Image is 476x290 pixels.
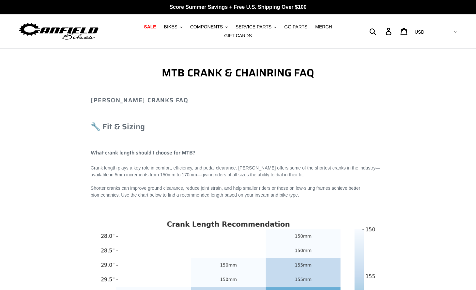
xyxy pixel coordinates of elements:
[187,23,231,31] button: COMPONENTS
[190,24,223,30] span: COMPONENTS
[91,122,385,132] h3: 🔧 Fit & Sizing
[373,24,390,39] input: Search
[224,33,252,39] span: GIFT CARDS
[236,24,271,30] span: SERVICE PARTS
[221,31,255,40] a: GIFT CARDS
[161,23,186,31] button: BIKES
[91,185,385,199] p: Shorter cranks can improve ground clearance, reduce joint strain, and help smaller riders or thos...
[91,165,385,178] p: Crank length plays a key role in comfort, efficiency, and pedal clearance. [PERSON_NAME] offers s...
[164,24,177,30] span: BIKES
[312,23,335,31] a: MERCH
[232,23,280,31] button: SERVICE PARTS
[144,24,156,30] span: SALE
[284,24,307,30] span: GG PARTS
[281,23,311,31] a: GG PARTS
[91,150,385,156] h4: What crank length should I choose for MTB?
[141,23,159,31] a: SALE
[91,97,385,104] h2: [PERSON_NAME] Cranks FAQ
[91,67,385,79] h1: MTB CRANK & CHAINRING FAQ
[18,21,100,42] img: Canfield Bikes
[315,24,332,30] span: MERCH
